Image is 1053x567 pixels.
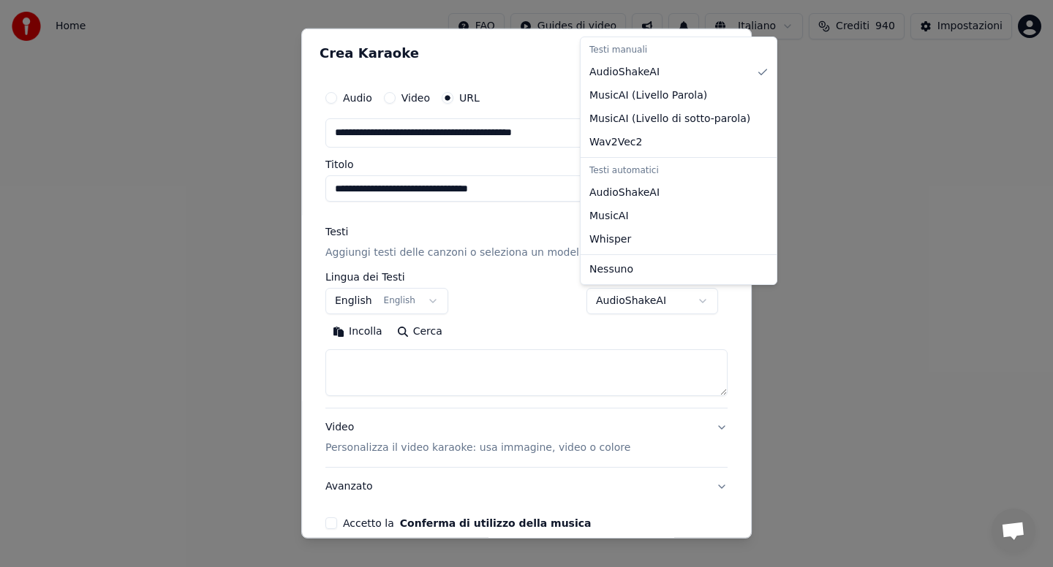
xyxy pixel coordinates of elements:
span: MusicAI ( Livello Parola ) [589,88,707,103]
span: Whisper [589,232,631,247]
span: Nessuno [589,262,633,277]
div: Testi automatici [584,161,774,181]
span: AudioShakeAI [589,65,660,80]
span: MusicAI [589,209,629,224]
div: Testi manuali [584,40,774,61]
span: MusicAI ( Livello di sotto-parola ) [589,112,750,126]
span: Wav2Vec2 [589,135,642,150]
span: AudioShakeAI [589,186,660,200]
